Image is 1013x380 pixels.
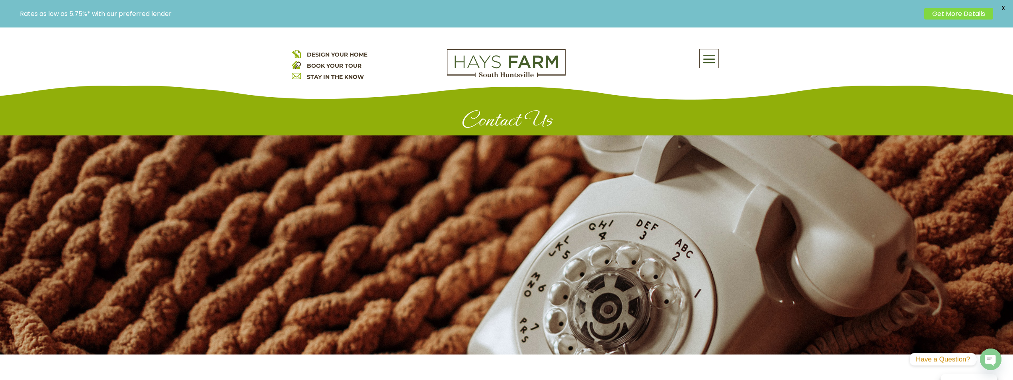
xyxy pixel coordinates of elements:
img: book your home tour [292,60,301,69]
a: Get More Details [924,8,993,20]
a: hays farm homes huntsville development [447,72,566,79]
a: DESIGN YOUR HOME [307,51,367,58]
img: design your home [292,49,301,58]
h1: Contact Us [292,108,722,135]
img: Logo [447,49,566,78]
a: BOOK YOUR TOUR [307,62,361,69]
a: STAY IN THE KNOW [307,73,364,80]
span: X [997,2,1009,14]
p: Rates as low as 5.75%* with our preferred lender [20,10,920,18]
